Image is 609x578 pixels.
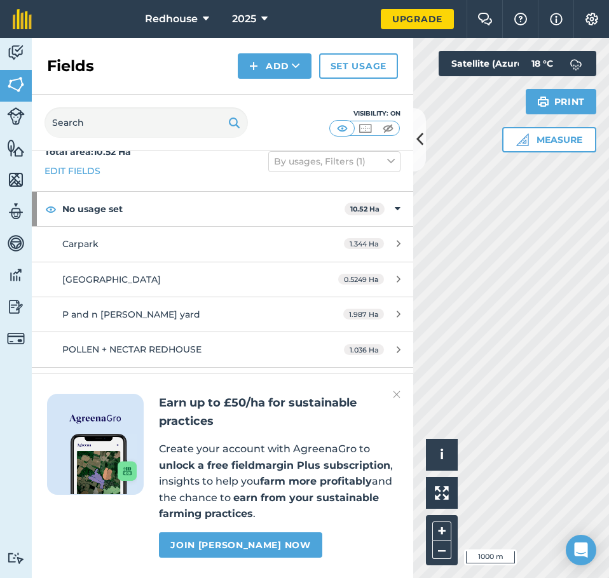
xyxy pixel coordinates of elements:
button: 18 °C [519,51,596,76]
img: svg+xml;base64,PHN2ZyB4bWxucz0iaHR0cDovL3d3dy53My5vcmcvMjAwMC9zdmciIHdpZHRoPSIxOCIgaGVpZ2h0PSIyNC... [45,201,57,217]
img: svg+xml;base64,PD94bWwgdmVyc2lvbj0iMS4wIiBlbmNvZGluZz0idXRmLTgiPz4KPCEtLSBHZW5lcmF0b3I6IEFkb2JlIE... [7,234,25,253]
img: Screenshot of the Gro app [71,434,137,494]
a: [GEOGRAPHIC_DATA]0.5249 Ha [32,262,413,297]
button: Add [238,53,311,79]
img: svg+xml;base64,PHN2ZyB4bWxucz0iaHR0cDovL3d3dy53My5vcmcvMjAwMC9zdmciIHdpZHRoPSI1NiIgaGVpZ2h0PSI2MC... [7,170,25,189]
img: svg+xml;base64,PHN2ZyB4bWxucz0iaHR0cDovL3d3dy53My5vcmcvMjAwMC9zdmciIHdpZHRoPSI1MCIgaGVpZ2h0PSI0MC... [357,122,373,135]
button: i [426,439,458,471]
img: svg+xml;base64,PD94bWwgdmVyc2lvbj0iMS4wIiBlbmNvZGluZz0idXRmLTgiPz4KPCEtLSBHZW5lcmF0b3I6IEFkb2JlIE... [7,43,25,62]
img: svg+xml;base64,PHN2ZyB4bWxucz0iaHR0cDovL3d3dy53My5vcmcvMjAwMC9zdmciIHdpZHRoPSI1MCIgaGVpZ2h0PSI0MC... [334,122,350,135]
img: Four arrows, one pointing top left, one top right, one bottom right and the last bottom left [435,486,449,500]
button: Satellite (Azure) [439,51,561,76]
img: svg+xml;base64,PHN2ZyB4bWxucz0iaHR0cDovL3d3dy53My5vcmcvMjAwMC9zdmciIHdpZHRoPSIyMiIgaGVpZ2h0PSIzMC... [393,387,400,402]
img: A question mark icon [513,13,528,25]
div: Open Intercom Messenger [566,535,596,565]
strong: 10.52 Ha [350,205,380,213]
button: Measure [502,127,596,152]
img: svg+xml;base64,PHN2ZyB4bWxucz0iaHR0cDovL3d3dy53My5vcmcvMjAwMC9zdmciIHdpZHRoPSIxNCIgaGVpZ2h0PSIyNC... [249,58,258,74]
img: svg+xml;base64,PD94bWwgdmVyc2lvbj0iMS4wIiBlbmNvZGluZz0idXRmLTgiPz4KPCEtLSBHZW5lcmF0b3I6IEFkb2JlIE... [7,330,25,347]
span: Redhouse [145,11,198,27]
img: svg+xml;base64,PD94bWwgdmVyc2lvbj0iMS4wIiBlbmNvZGluZz0idXRmLTgiPz4KPCEtLSBHZW5lcmF0b3I6IEFkb2JlIE... [7,202,25,221]
img: svg+xml;base64,PHN2ZyB4bWxucz0iaHR0cDovL3d3dy53My5vcmcvMjAwMC9zdmciIHdpZHRoPSI1NiIgaGVpZ2h0PSI2MC... [7,75,25,94]
input: Search [44,107,248,138]
img: fieldmargin Logo [13,9,32,29]
img: A cog icon [584,13,599,25]
img: Ruler icon [516,133,529,146]
button: Print [526,89,597,114]
img: svg+xml;base64,PD94bWwgdmVyc2lvbj0iMS4wIiBlbmNvZGluZz0idXRmLTgiPz4KPCEtLSBHZW5lcmF0b3I6IEFkb2JlIE... [7,297,25,316]
button: By usages, Filters (1) [268,151,400,171]
strong: Total area : 10.52 Ha [44,146,131,158]
a: P and n [PERSON_NAME] yard1.987 Ha [32,297,413,332]
span: 2025 [232,11,256,27]
img: svg+xml;base64,PHN2ZyB4bWxucz0iaHR0cDovL3d3dy53My5vcmcvMjAwMC9zdmciIHdpZHRoPSI1NiIgaGVpZ2h0PSI2MC... [7,138,25,158]
button: + [432,521,451,541]
a: Set usage [319,53,398,79]
a: Join [PERSON_NAME] now [159,532,322,558]
a: Edit fields [44,164,100,178]
span: P and n [PERSON_NAME] yard [62,309,200,320]
img: svg+xml;base64,PD94bWwgdmVyc2lvbj0iMS4wIiBlbmNvZGluZz0idXRmLTgiPz4KPCEtLSBHZW5lcmF0b3I6IEFkb2JlIE... [563,51,589,76]
span: POLLEN + NECTAR REDHOUSE [62,344,202,355]
img: svg+xml;base64,PD94bWwgdmVyc2lvbj0iMS4wIiBlbmNvZGluZz0idXRmLTgiPz4KPCEtLSBHZW5lcmF0b3I6IEFkb2JlIE... [7,552,25,564]
a: Pollen and nectar0.4842 Ha [32,368,413,402]
span: 0.5249 Ha [338,274,384,285]
span: Carpark [62,238,99,250]
a: Upgrade [381,9,454,29]
strong: unlock a free fieldmargin Plus subscription [159,459,390,471]
h2: Earn up to £50/ha for sustainable practices [159,394,398,431]
span: 18 ° C [531,51,553,76]
span: [GEOGRAPHIC_DATA] [62,274,161,285]
div: No usage set10.52 Ha [32,192,413,226]
strong: farm more profitably [260,475,372,487]
a: POLLEN + NECTAR REDHOUSE1.036 Ha [32,332,413,366]
p: Create your account with AgreenaGro to , insights to help you and the chance to . [159,441,398,522]
strong: earn from your sustainable farming practices [159,492,379,520]
span: 1.036 Ha [344,344,384,355]
span: 1.344 Ha [344,238,384,249]
span: i [440,447,444,462]
img: svg+xml;base64,PD94bWwgdmVyc2lvbj0iMS4wIiBlbmNvZGluZz0idXRmLTgiPz4KPCEtLSBHZW5lcmF0b3I6IEFkb2JlIE... [7,107,25,125]
img: Two speech bubbles overlapping with the left bubble in the forefront [477,13,493,25]
img: svg+xml;base64,PHN2ZyB4bWxucz0iaHR0cDovL3d3dy53My5vcmcvMjAwMC9zdmciIHdpZHRoPSIxNyIgaGVpZ2h0PSIxNy... [550,11,563,27]
a: Carpark1.344 Ha [32,227,413,261]
button: – [432,541,451,559]
img: svg+xml;base64,PHN2ZyB4bWxucz0iaHR0cDovL3d3dy53My5vcmcvMjAwMC9zdmciIHdpZHRoPSIxOSIgaGVpZ2h0PSIyNC... [228,115,240,130]
strong: No usage set [62,192,345,226]
img: svg+xml;base64,PD94bWwgdmVyc2lvbj0iMS4wIiBlbmNvZGluZz0idXRmLTgiPz4KPCEtLSBHZW5lcmF0b3I6IEFkb2JlIE... [7,265,25,285]
div: Visibility: On [329,109,400,119]
h2: Fields [47,56,94,76]
img: svg+xml;base64,PHN2ZyB4bWxucz0iaHR0cDovL3d3dy53My5vcmcvMjAwMC9zdmciIHdpZHRoPSI1MCIgaGVpZ2h0PSI0MC... [380,122,396,135]
img: svg+xml;base64,PHN2ZyB4bWxucz0iaHR0cDovL3d3dy53My5vcmcvMjAwMC9zdmciIHdpZHRoPSIxOSIgaGVpZ2h0PSIyNC... [537,94,549,109]
span: 1.987 Ha [343,309,384,319]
